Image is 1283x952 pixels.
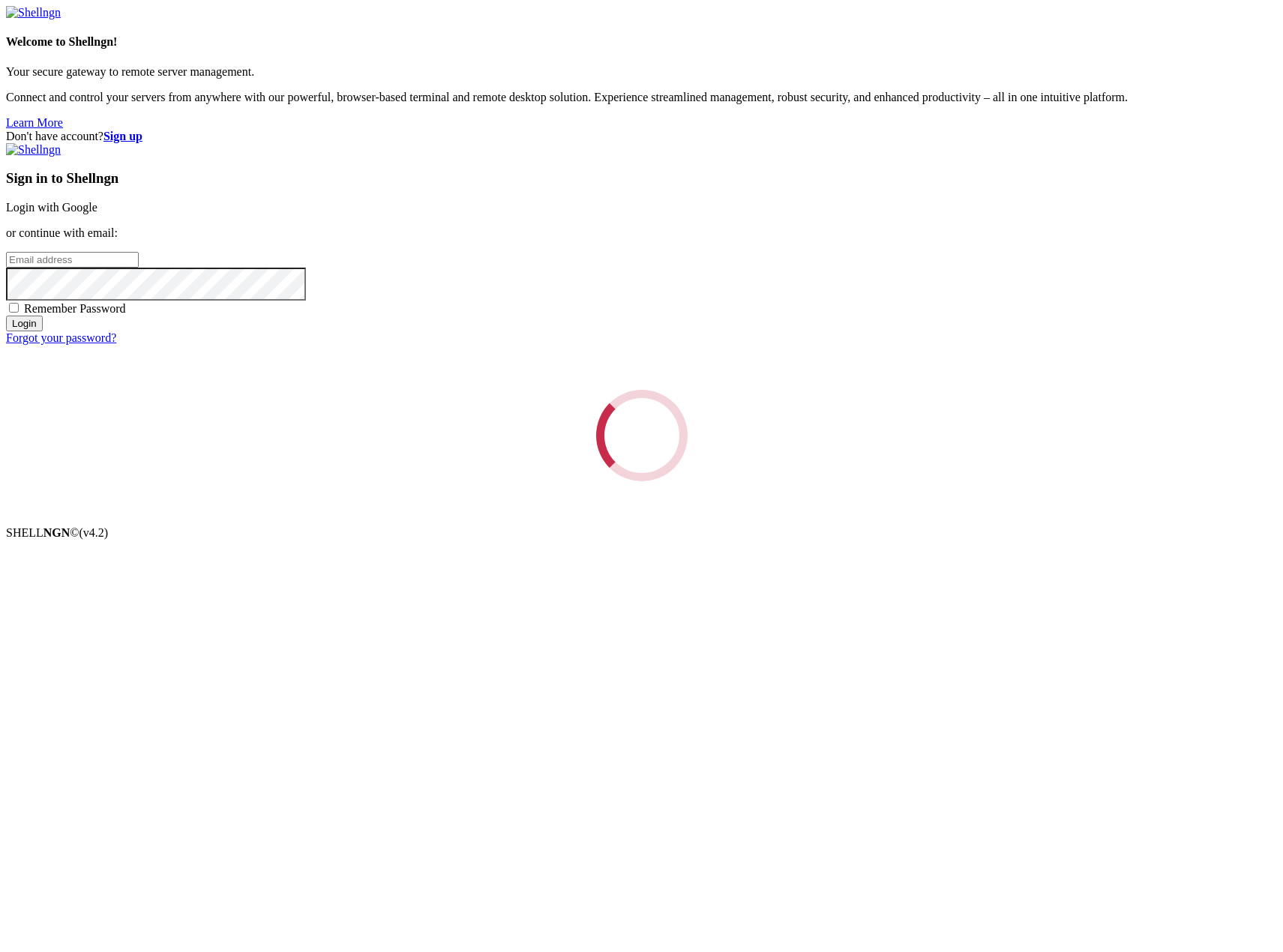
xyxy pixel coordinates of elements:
img: Shellngn [6,143,61,157]
div: Loading... [577,371,706,500]
span: SHELL © [6,526,108,539]
p: Connect and control your servers from anywhere with our powerful, browser-based terminal and remo... [6,91,1277,104]
a: Login with Google [6,201,97,214]
p: Your secure gateway to remote server management. [6,65,1277,79]
input: Email address [6,252,139,268]
p: or continue with email: [6,226,1277,240]
input: Remember Password [9,303,19,313]
a: Learn More [6,116,63,129]
span: 4.2.0 [79,526,109,539]
img: Shellngn [6,6,61,19]
b: NGN [43,526,70,539]
h3: Sign in to Shellngn [6,170,1277,187]
div: Don't have account? [6,130,1277,143]
span: Remember Password [24,302,126,315]
input: Login [6,316,43,331]
h4: Welcome to Shellngn! [6,35,1277,49]
a: Sign up [103,130,142,142]
a: Forgot your password? [6,331,116,344]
